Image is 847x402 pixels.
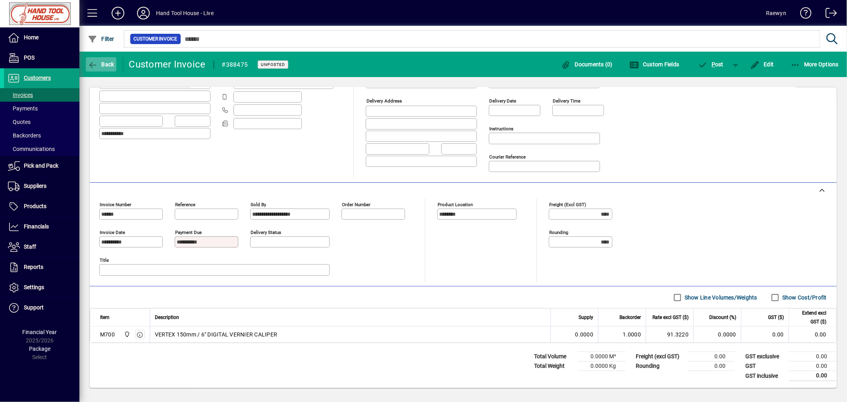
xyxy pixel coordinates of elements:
a: Knowledge Base [794,2,812,27]
div: #388475 [222,58,248,71]
span: Filter [88,36,114,42]
td: GST inclusive [741,371,789,381]
div: Raewyn [766,7,786,19]
mat-label: Delivery status [251,230,281,235]
span: GST ($) [768,313,784,322]
span: Home [24,34,39,41]
a: Backorders [4,129,79,142]
button: Profile [131,6,156,20]
span: Staff [24,244,36,250]
span: Products [24,203,46,209]
label: Show Cost/Profit [781,294,827,301]
td: Total Volume [530,352,578,361]
a: Invoices [4,88,79,102]
span: Description [155,313,179,322]
mat-label: Invoice date [100,230,125,235]
span: VERTEX 150mm / 6" DIGITAL VERNIER CALIPER [155,330,277,338]
div: M700 [100,330,115,338]
a: Suppliers [4,176,79,196]
div: Customer Invoice [129,58,206,71]
span: Customer Invoice [133,35,178,43]
span: Invoices [8,92,33,98]
a: Pick and Pack [4,156,79,176]
mat-label: Delivery time [553,98,581,104]
span: Customers [24,75,51,81]
a: Payments [4,102,79,115]
span: Financial Year [23,329,57,335]
div: Hand Tool House - Live [156,7,214,19]
td: Freight (excl GST) [632,352,687,361]
span: Unposted [261,62,285,67]
span: Documents (0) [561,61,613,68]
td: 0.00 [687,361,735,371]
a: Products [4,197,79,216]
span: More Options [791,61,839,68]
a: Quotes [4,115,79,129]
button: Filter [86,32,116,46]
td: GST exclusive [741,352,789,361]
a: Home [4,28,79,48]
td: Total Weight [530,361,578,371]
span: Support [24,304,44,311]
span: Suppliers [24,183,46,189]
mat-label: Freight (excl GST) [549,202,586,207]
td: 0.0000 [693,327,741,342]
td: 0.00 [687,352,735,361]
mat-label: Title [100,257,109,263]
span: Supply [579,313,593,322]
span: ost [698,61,724,68]
a: Communications [4,142,79,156]
a: Reports [4,257,79,277]
span: Extend excl GST ($) [794,309,826,326]
mat-label: Sold by [251,202,266,207]
span: POS [24,54,35,61]
span: Financials [24,223,49,230]
span: Back [88,61,114,68]
button: Custom Fields [627,57,681,72]
mat-label: Instructions [489,126,513,131]
span: Quotes [8,119,31,125]
mat-label: Product location [438,202,473,207]
span: Frankton [122,330,131,339]
span: Backorder [619,313,641,322]
span: 0.0000 [575,330,594,338]
a: Settings [4,278,79,298]
a: Support [4,298,79,318]
button: More Options [789,57,841,72]
mat-label: Delivery date [489,98,516,104]
span: Custom Fields [629,61,679,68]
a: Logout [820,2,837,27]
td: 0.00 [789,361,837,371]
a: POS [4,48,79,68]
div: 91.3220 [651,330,689,338]
td: 0.00 [741,327,789,342]
span: Package [29,346,50,352]
mat-label: Reference [175,202,195,207]
span: P [712,61,715,68]
button: Edit [748,57,776,72]
span: Rate excl GST ($) [652,313,689,322]
button: Post [694,57,728,72]
mat-label: Order number [342,202,370,207]
span: Reports [24,264,43,270]
a: Staff [4,237,79,257]
span: Discount (%) [709,313,736,322]
span: Edit [750,61,774,68]
button: Documents (0) [559,57,615,72]
app-page-header-button: Back [79,57,123,72]
td: 0.0000 Kg [578,361,625,371]
span: Backorders [8,132,41,139]
td: 0.00 [789,352,837,361]
mat-label: Courier Reference [489,154,526,160]
td: 0.00 [789,327,836,342]
td: 0.00 [789,371,837,381]
button: Back [86,57,116,72]
span: Payments [8,105,38,112]
a: Financials [4,217,79,237]
span: Communications [8,146,55,152]
mat-label: Invoice number [100,202,131,207]
span: 1.0000 [623,330,641,338]
span: Item [100,313,110,322]
label: Show Line Volumes/Weights [683,294,757,301]
td: GST [741,361,789,371]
